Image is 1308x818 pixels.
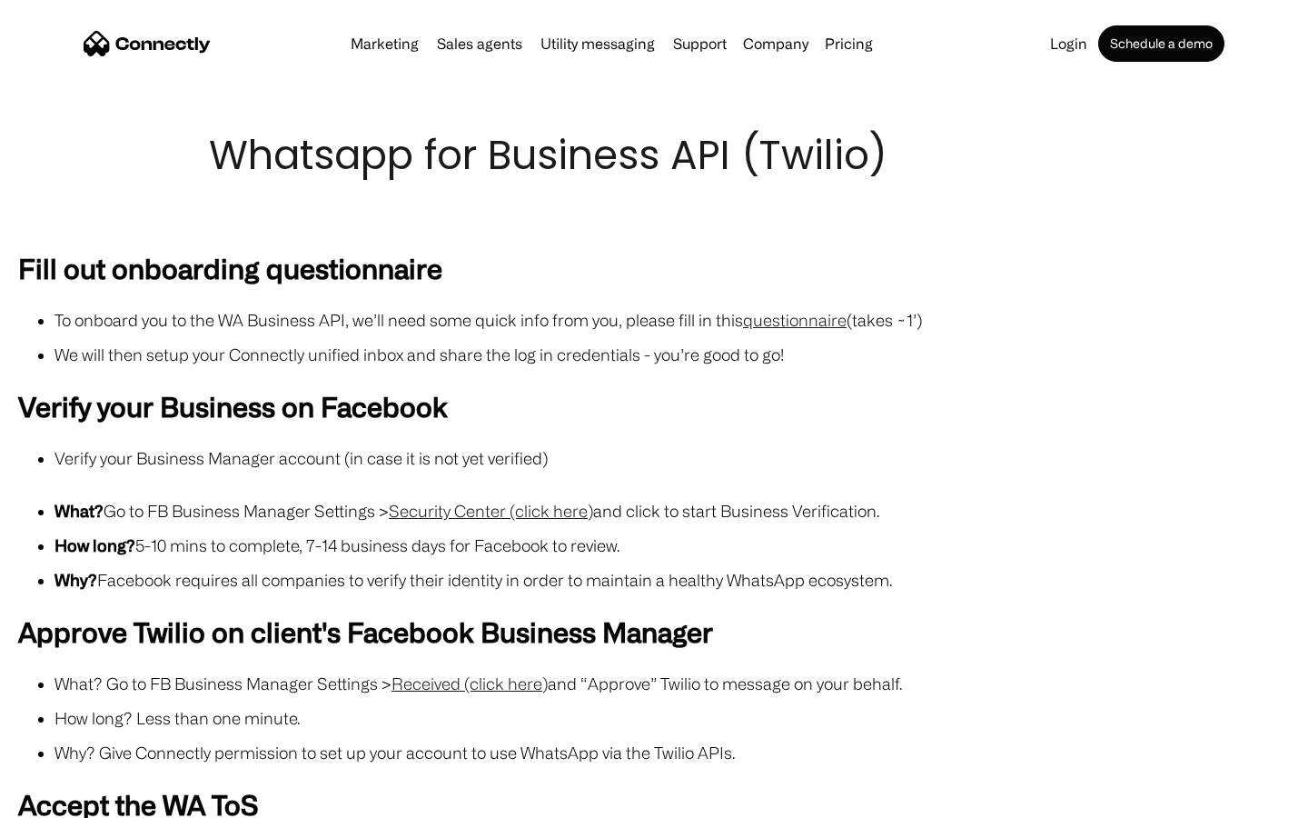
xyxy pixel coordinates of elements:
li: Facebook requires all companies to verify their identity in order to maintain a healthy WhatsApp ... [54,567,1290,593]
a: Security Center (click here) [389,502,593,520]
h1: Whatsapp for Business API (Twilio) [209,127,1099,184]
strong: Approve Twilio on client's Facebook Business Manager [18,616,713,647]
strong: How long? [54,536,135,554]
a: home [84,30,211,57]
ul: Language list [36,786,109,812]
li: Verify your Business Manager account (in case it is not yet verified) [54,445,1290,471]
li: How long? Less than one minute. [54,705,1290,731]
li: To onboard you to the WA Business API, we’ll need some quick info from you, please fill in this (... [54,307,1290,333]
strong: Fill out onboarding questionnaire [18,253,442,284]
a: Utility messaging [533,36,662,51]
a: Received (click here) [391,674,548,693]
div: Company [743,31,808,56]
li: What? Go to FB Business Manager Settings > and “Approve” Twilio to message on your behalf. [54,671,1290,696]
li: We will then setup your Connectly unified inbox and share the log in credentials - you’re good to... [54,342,1290,367]
a: questionnaire [743,311,847,329]
a: Support [666,36,734,51]
aside: Language selected: English [18,786,109,812]
strong: Verify your Business on Facebook [18,391,448,422]
li: Go to FB Business Manager Settings > and click to start Business Verification. [54,498,1290,524]
strong: Why? [54,571,97,589]
a: Sales agents [430,36,530,51]
li: 5-10 mins to complete, 7-14 business days for Facebook to review. [54,533,1290,558]
a: Schedule a demo [1098,25,1224,62]
strong: What? [54,502,104,520]
a: Login [1043,36,1095,51]
li: Why? Give Connectly permission to set up your account to use WhatsApp via the Twilio APIs. [54,740,1290,765]
a: Marketing [343,36,426,51]
a: Pricing [817,36,880,51]
div: Company [738,31,814,56]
